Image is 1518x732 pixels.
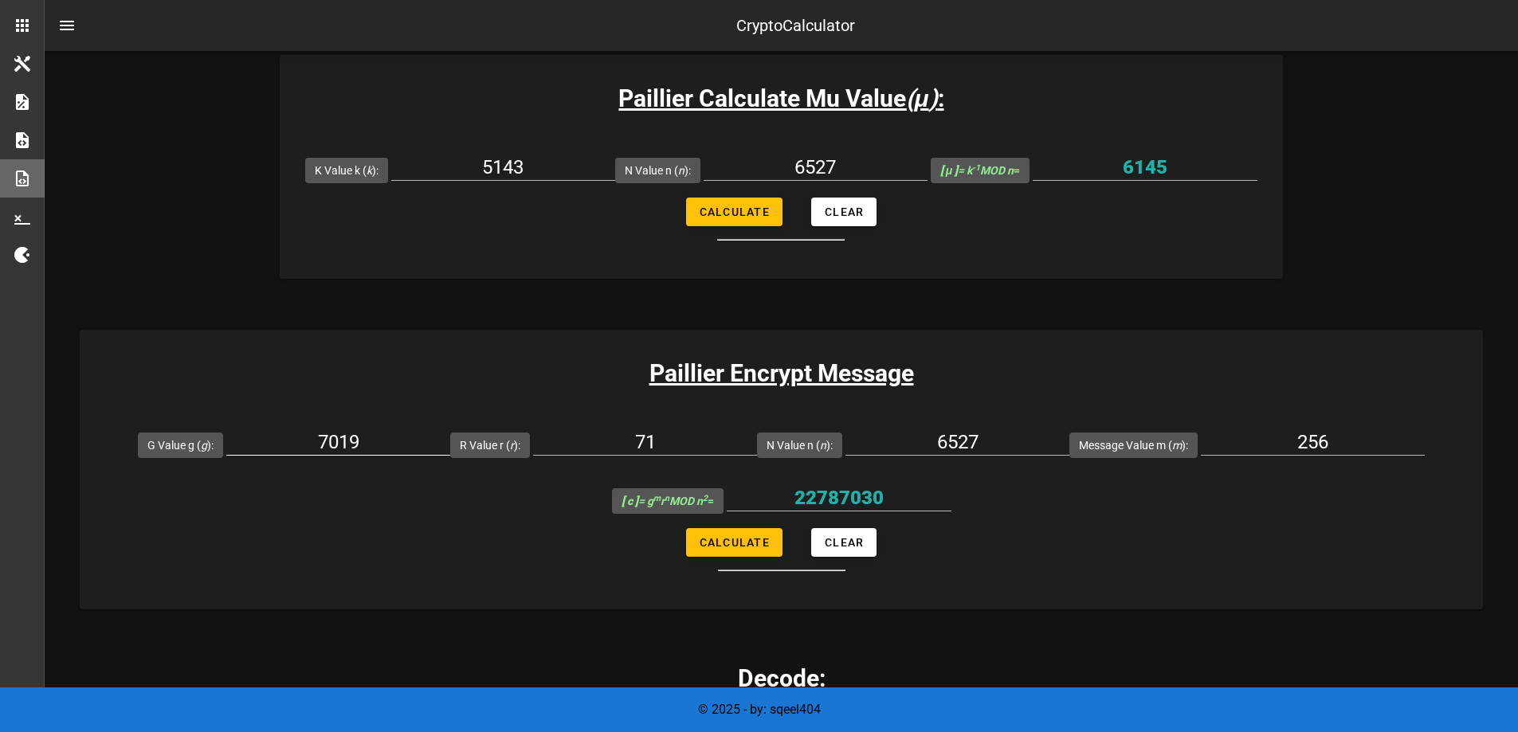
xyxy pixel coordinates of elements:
b: μ [914,84,928,112]
h3: Paillier Encrypt Message [80,355,1483,391]
span: = [940,164,1020,177]
span: = [622,495,714,507]
h3: Paillier Calculate Mu Value : [280,80,1283,116]
b: [ μ ] [940,164,958,177]
label: R Value r ( ): [460,437,520,453]
i: = k MOD n [940,164,1014,177]
i: ( ) [906,84,937,112]
i: n [678,164,684,177]
h3: Decode: [738,660,826,696]
span: Clear [824,536,864,549]
span: Clear [824,206,864,218]
i: r [510,439,514,452]
sup: n [665,493,669,503]
label: N Value n ( ): [767,437,833,453]
span: Calculate [699,536,770,549]
label: Message Value m ( ): [1079,437,1188,453]
div: CryptoCalculator [736,14,855,37]
i: n [820,439,826,452]
label: G Value g ( ): [147,437,214,453]
label: K Value k ( ): [315,162,379,178]
sup: 2 [703,493,708,503]
i: m [1172,439,1182,452]
button: Calculate [686,198,783,226]
button: Clear [811,198,877,226]
button: nav-menu-toggle [48,6,86,45]
span: © 2025 - by: sqeel404 [698,702,821,717]
i: = g r MOD n [622,495,708,507]
button: Clear [811,528,877,557]
button: Calculate [686,528,783,557]
sup: m [653,493,661,503]
i: g [201,439,207,452]
sup: -1 [972,162,980,173]
b: [ c ] [622,495,638,507]
span: Calculate [699,206,770,218]
i: k [367,164,372,177]
label: N Value n ( ): [625,162,691,178]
